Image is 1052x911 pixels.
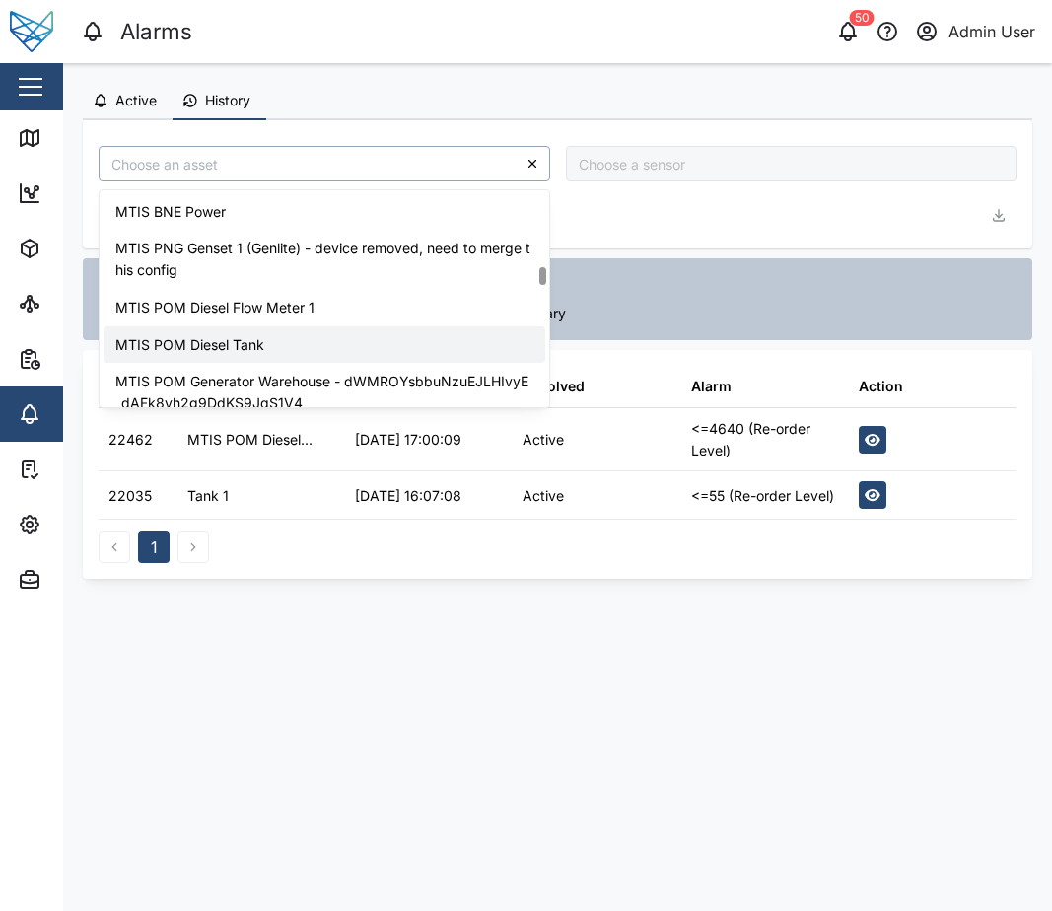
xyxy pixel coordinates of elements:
[51,348,118,370] div: Reports
[104,289,545,326] div: MTIS POM Diesel Flow Meter 1
[859,376,903,397] div: Action
[355,485,461,507] div: [DATE] 16:07:08
[10,10,53,53] img: Main Logo
[108,485,152,507] div: 22035
[104,230,545,288] div: MTIS PNG Genset 1 (Genlite) - device removed, need to merge this config
[138,531,170,563] button: 1
[104,193,545,231] div: MTIS BNE Power
[51,127,96,149] div: Map
[691,485,834,507] div: <=55 (Re-order Level)
[120,15,192,49] div: Alarms
[523,429,564,451] div: Active
[51,569,109,591] div: Admin
[108,429,153,451] div: 22462
[99,146,550,181] input: Choose an asset
[51,403,112,425] div: Alarms
[205,94,250,107] span: History
[115,94,157,107] span: Active
[850,10,875,26] div: 50
[51,293,99,315] div: Sites
[691,418,839,460] div: <=4640 (Re-order Level)
[523,485,564,507] div: Active
[859,426,886,454] button: View
[51,238,112,259] div: Assets
[859,481,886,509] button: View
[355,429,461,451] div: [DATE] 17:00:09
[51,182,140,204] div: Dashboard
[948,20,1035,44] div: Admin User
[187,429,313,451] div: MTIS POM Diesel...
[104,363,545,421] div: MTIS POM Generator Warehouse - dWMROYsbbuNzuEJLHIvyE_dAFk8vh2g9DdKS9JqS1V4
[135,303,1019,324] div: Please select an asset and/or sensor to view Compliance Summary
[913,18,1036,45] button: Admin User
[187,485,229,507] div: Tank 1
[104,326,545,364] div: MTIS POM Diesel Tank
[691,376,732,397] div: Alarm
[51,458,105,480] div: Tasks
[51,514,121,535] div: Settings
[523,376,585,397] div: Resolved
